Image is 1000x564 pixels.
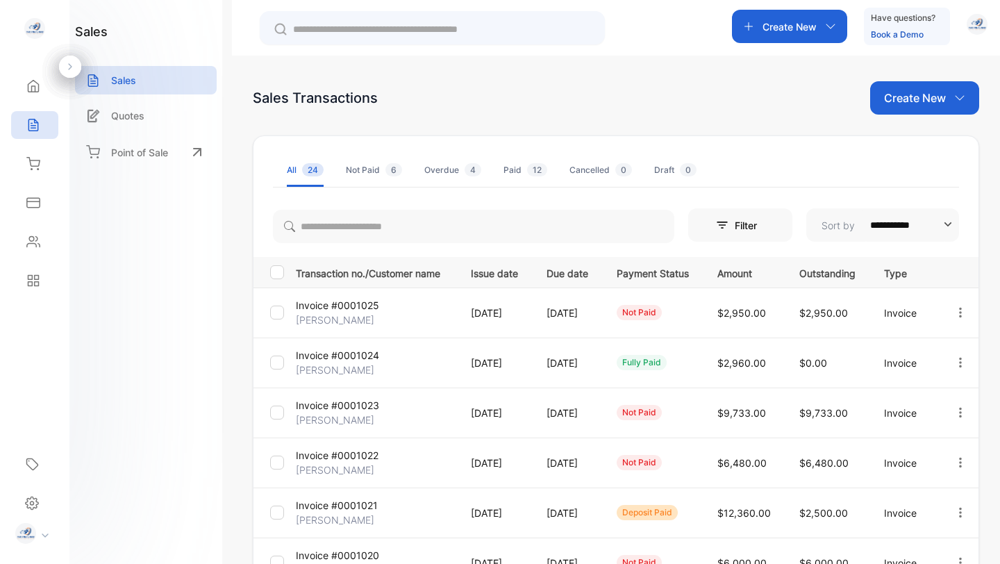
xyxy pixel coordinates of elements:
p: Payment Status [617,263,689,281]
span: 24 [302,163,324,176]
p: Invoice #0001022 [296,448,378,463]
span: $2,500.00 [799,507,848,519]
p: Invoice #0001025 [296,298,379,313]
p: Quotes [111,108,144,123]
span: $6,480.00 [717,457,767,469]
span: 6 [385,163,402,176]
a: Book a Demo [871,29,924,40]
p: [DATE] [471,306,518,320]
button: Create New [732,10,847,43]
p: Invoice #0001021 [296,498,378,513]
p: [DATE] [547,356,588,370]
p: [DATE] [547,306,588,320]
p: Invoice [884,456,925,470]
p: [DATE] [471,406,518,420]
p: Invoice #0001023 [296,398,379,413]
div: Cancelled [569,164,632,176]
button: Create New [870,81,979,115]
img: profile [15,523,36,544]
p: Sales [111,73,136,88]
div: Overdue [424,164,481,176]
span: $2,960.00 [717,357,766,369]
div: Paid [503,164,547,176]
a: Quotes [75,101,217,130]
span: $2,950.00 [799,307,848,319]
div: All [287,164,324,176]
p: [PERSON_NAME] [296,413,374,427]
p: [DATE] [471,506,518,520]
span: $0.00 [799,357,827,369]
span: 0 [680,163,697,176]
img: logo [24,18,45,39]
p: Invoice #0001020 [296,548,379,563]
p: Due date [547,263,588,281]
span: $9,733.00 [717,407,766,419]
p: Amount [717,263,771,281]
div: Draft [654,164,697,176]
p: Sort by [822,218,855,233]
p: Outstanding [799,263,856,281]
p: Invoice [884,506,925,520]
span: $6,480.00 [799,457,849,469]
p: [DATE] [547,506,588,520]
p: [DATE] [471,456,518,470]
p: Have questions? [871,11,935,25]
span: 0 [615,163,632,176]
p: Point of Sale [111,145,168,160]
p: Transaction no./Customer name [296,263,453,281]
p: [DATE] [471,356,518,370]
p: Invoice [884,406,925,420]
p: Issue date [471,263,518,281]
div: not paid [617,455,662,470]
a: Point of Sale [75,137,217,167]
div: Sales Transactions [253,88,378,108]
span: 12 [527,163,547,176]
p: [PERSON_NAME] [296,513,374,527]
span: $2,950.00 [717,307,766,319]
span: $9,733.00 [799,407,848,419]
p: Invoice [884,356,925,370]
p: [PERSON_NAME] [296,463,374,477]
p: Create New [762,19,817,34]
button: Sort by [806,208,959,242]
div: Not Paid [346,164,402,176]
p: [DATE] [547,456,588,470]
p: [PERSON_NAME] [296,363,374,377]
iframe: LiveChat chat widget [942,506,1000,564]
div: fully paid [617,355,667,370]
h1: sales [75,22,108,41]
img: avatar [967,14,987,35]
p: Invoice #0001024 [296,348,379,363]
div: not paid [617,405,662,420]
p: [DATE] [547,406,588,420]
p: Type [884,263,925,281]
span: $12,360.00 [717,507,771,519]
p: Invoice [884,306,925,320]
a: Sales [75,66,217,94]
div: not paid [617,305,662,320]
button: avatar [967,10,987,43]
span: 4 [465,163,481,176]
p: [PERSON_NAME] [296,313,374,327]
div: deposit paid [617,505,678,520]
p: Create New [884,90,946,106]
